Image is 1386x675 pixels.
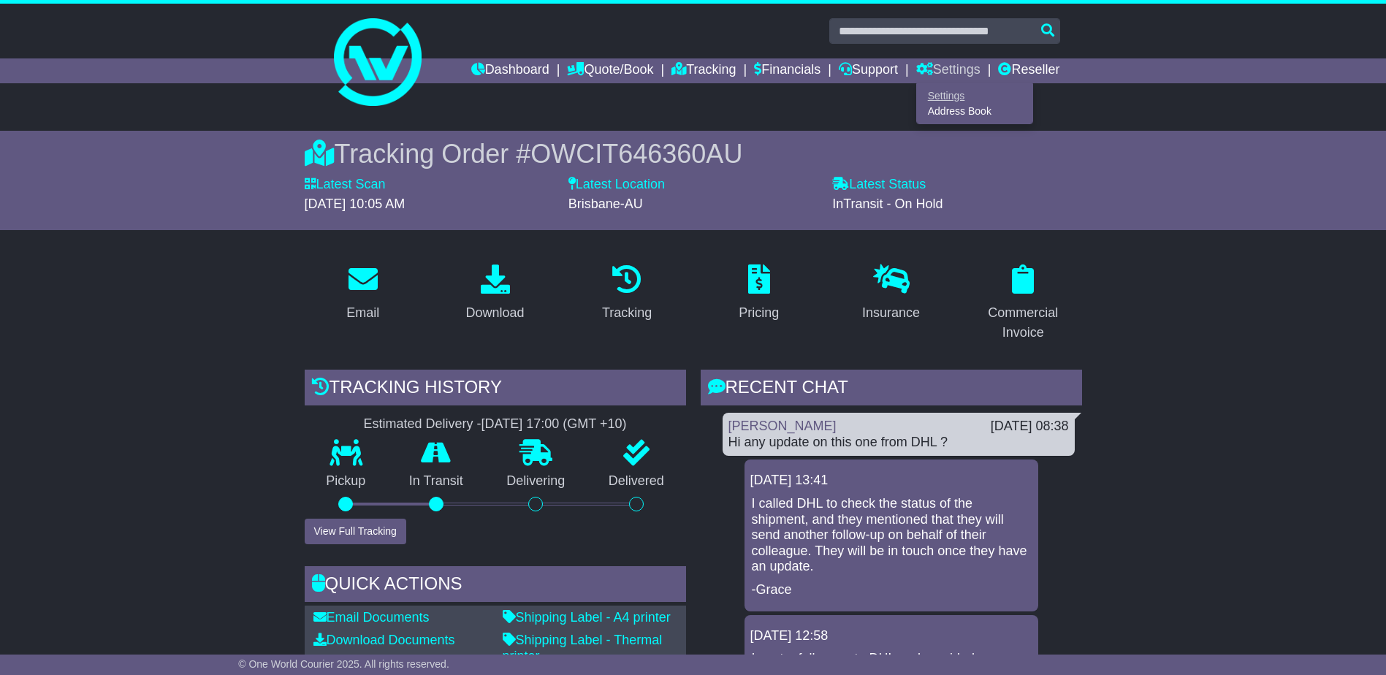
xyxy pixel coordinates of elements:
[916,58,981,83] a: Settings
[346,303,379,323] div: Email
[671,58,736,83] a: Tracking
[991,419,1069,435] div: [DATE] 08:38
[485,473,587,489] p: Delivering
[839,58,898,83] a: Support
[587,473,686,489] p: Delivered
[752,582,1031,598] p: -Grace
[750,473,1032,489] div: [DATE] 13:41
[305,473,388,489] p: Pickup
[602,303,652,323] div: Tracking
[481,416,627,432] div: [DATE] 17:00 (GMT +10)
[471,58,549,83] a: Dashboard
[567,58,653,83] a: Quote/Book
[305,138,1082,169] div: Tracking Order #
[916,83,1033,124] div: Quote/Book
[832,177,926,193] label: Latest Status
[701,370,1082,409] div: RECENT CHAT
[998,58,1059,83] a: Reseller
[729,259,788,328] a: Pricing
[568,197,643,211] span: Brisbane-AU
[853,259,929,328] a: Insurance
[305,370,686,409] div: Tracking history
[728,435,1069,451] div: Hi any update on this one from DHL ?
[313,633,455,647] a: Download Documents
[305,519,406,544] button: View Full Tracking
[754,58,820,83] a: Financials
[862,303,920,323] div: Insurance
[503,633,663,663] a: Shipping Label - Thermal printer
[503,610,671,625] a: Shipping Label - A4 printer
[305,177,386,193] label: Latest Scan
[305,566,686,606] div: Quick Actions
[387,473,485,489] p: In Transit
[238,658,449,670] span: © One World Courier 2025. All rights reserved.
[832,197,943,211] span: InTransit - On Hold
[728,419,837,433] a: [PERSON_NAME]
[917,88,1032,104] a: Settings
[305,416,686,432] div: Estimated Delivery -
[739,303,779,323] div: Pricing
[750,628,1032,644] div: [DATE] 12:58
[465,303,524,323] div: Download
[568,177,665,193] label: Latest Location
[456,259,533,328] a: Download
[917,104,1032,120] a: Address Book
[313,610,430,625] a: Email Documents
[974,303,1073,343] div: Commercial Invoice
[752,496,1031,575] p: I called DHL to check the status of the shipment, and they mentioned that they will send another ...
[337,259,389,328] a: Email
[964,259,1082,348] a: Commercial Invoice
[530,139,742,169] span: OWCIT646360AU
[305,197,405,211] span: [DATE] 10:05 AM
[593,259,661,328] a: Tracking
